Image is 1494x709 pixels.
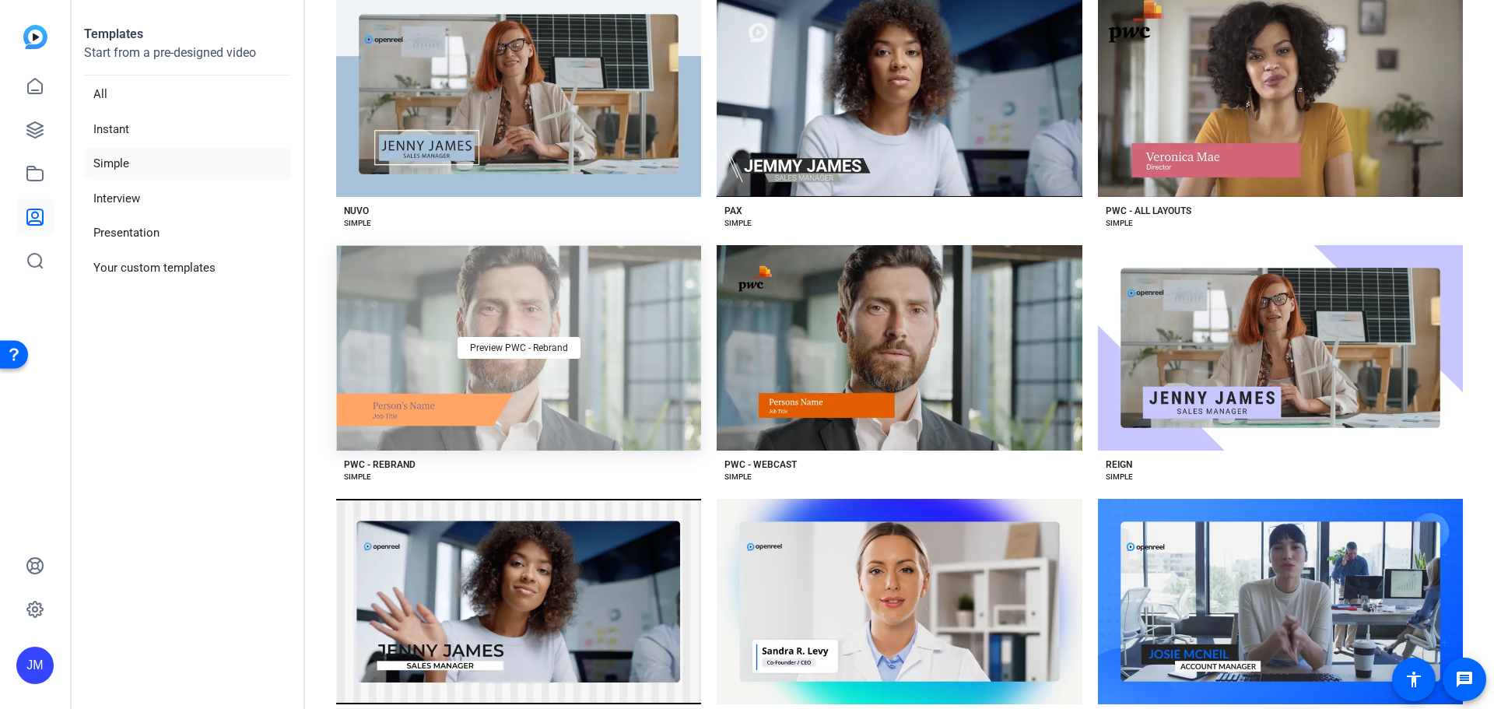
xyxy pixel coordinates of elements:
[16,647,54,684] div: JM
[84,44,291,75] p: Start from a pre-designed video
[84,183,291,215] li: Interview
[1405,670,1423,689] mat-icon: accessibility
[724,217,752,230] div: SIMPLE
[1098,245,1463,451] button: Template image
[23,25,47,49] img: blue-gradient.svg
[1098,499,1463,704] button: Template image
[1106,458,1132,471] div: REIGN
[1455,670,1474,689] mat-icon: message
[84,148,291,180] li: Simple
[84,252,291,284] li: Your custom templates
[1106,217,1133,230] div: SIMPLE
[717,499,1082,704] button: Template image
[344,471,371,483] div: SIMPLE
[84,217,291,249] li: Presentation
[344,205,369,217] div: NUVO
[336,499,701,704] button: Template image
[336,245,701,451] button: Template imagePreview PWC - Rebrand
[717,245,1082,451] button: Template image
[344,458,416,471] div: PWC - REBRAND
[84,79,291,111] li: All
[84,114,291,146] li: Instant
[470,343,568,353] span: Preview PWC - Rebrand
[344,217,371,230] div: SIMPLE
[84,26,143,41] strong: Templates
[724,458,797,471] div: PWC - WEBCAST
[724,205,742,217] div: PAX
[724,471,752,483] div: SIMPLE
[1106,471,1133,483] div: SIMPLE
[1106,205,1191,217] div: PWC - ALL LAYOUTS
